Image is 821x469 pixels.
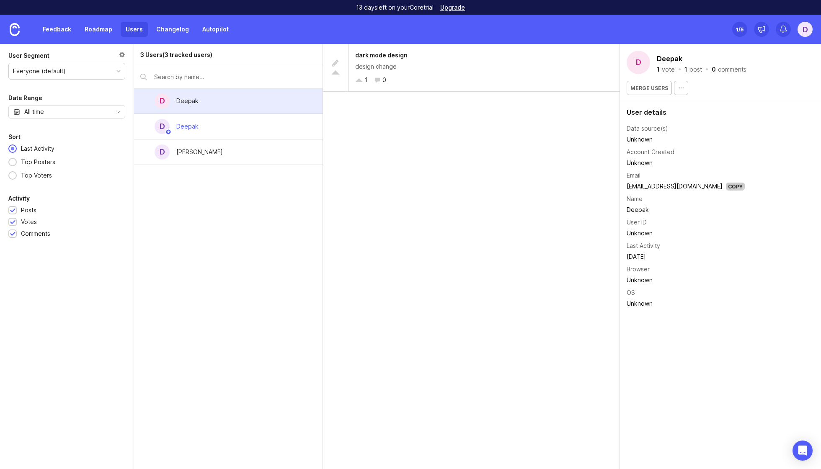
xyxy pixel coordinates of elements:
div: Activity [8,193,30,204]
a: [EMAIL_ADDRESS][DOMAIN_NAME] [627,183,723,190]
div: Account Created [627,147,674,157]
img: Canny Home [10,23,20,36]
div: D [155,144,170,160]
div: D [155,119,170,134]
div: Last Activity [17,144,59,153]
div: User Segment [8,51,49,61]
div: Deepak [176,96,199,106]
a: Users [121,22,148,37]
div: All time [24,107,44,116]
a: Upgrade [440,5,465,10]
div: 1 [684,67,687,72]
td: Unknown [627,275,745,286]
div: User details [627,109,814,116]
div: Votes [21,217,37,227]
div: Last Activity [627,241,660,250]
div: Unknown [627,229,745,238]
div: comments [718,67,746,72]
div: vote [662,67,675,72]
svg: toggle icon [111,108,125,115]
div: D [627,51,650,74]
div: Copy [726,183,745,191]
div: Top Posters [17,157,59,167]
div: Top Voters [17,171,56,180]
div: post [689,67,702,72]
div: Posts [21,206,36,215]
span: dark mode design [355,52,408,59]
a: Autopilot [197,22,234,37]
div: OS [627,288,635,297]
button: D [798,22,813,37]
div: Deepak [176,122,199,131]
a: Feedback [38,22,76,37]
div: Sort [8,132,21,142]
input: Search by name... [154,72,316,82]
div: Name [627,194,643,204]
a: Roadmap [80,22,117,37]
div: Data source(s) [627,124,668,133]
div: · [677,67,682,72]
div: 0 [712,67,716,72]
div: 0 [382,75,386,85]
div: Open Intercom Messenger [793,441,813,461]
div: Browser [627,265,650,274]
div: · [705,67,709,72]
td: Deepak [627,204,745,215]
a: dark mode designdesign change10 [323,44,620,92]
button: Deepak [655,52,684,65]
td: Unknown [627,134,745,145]
button: Merge users [627,81,672,95]
div: D [155,93,170,108]
div: design change [355,62,613,71]
td: Unknown [627,298,745,309]
div: 3 Users (3 tracked users) [140,50,212,59]
span: Merge users [630,85,668,91]
a: Changelog [151,22,194,37]
div: 1 /5 [736,23,744,35]
img: member badge [165,129,172,135]
div: [PERSON_NAME] [176,147,223,157]
div: User ID [627,218,647,227]
div: Email [627,171,640,180]
div: Comments [21,229,50,238]
div: Date Range [8,93,42,103]
div: 1 [365,75,368,85]
p: 13 days left on your Core trial [356,3,434,12]
div: Everyone (default) [13,67,66,76]
div: Unknown [627,158,745,167]
button: 1/5 [732,22,747,37]
div: 1 [657,67,660,72]
time: [DATE] [627,253,646,260]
